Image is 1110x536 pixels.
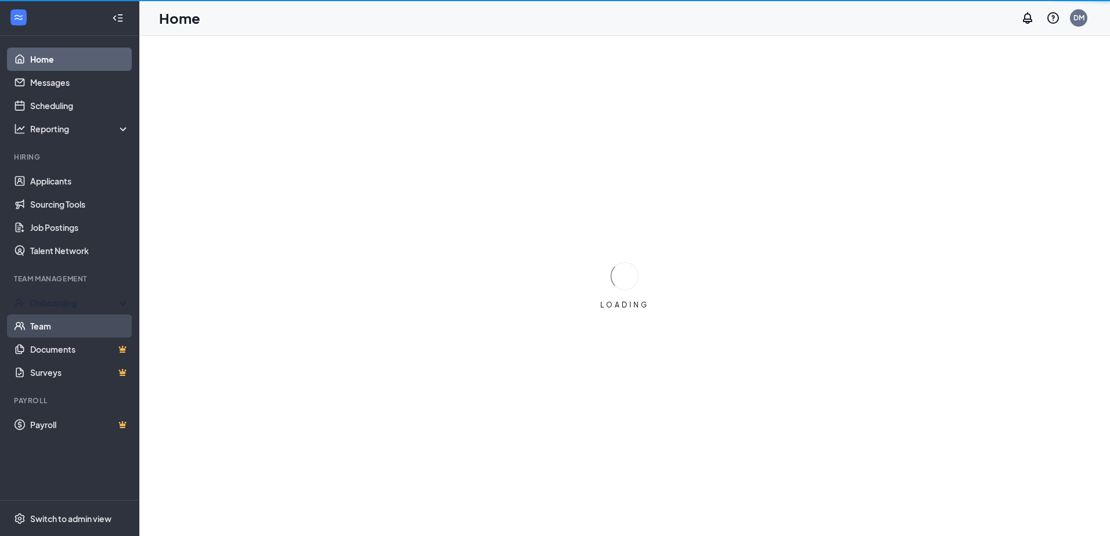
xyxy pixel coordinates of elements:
a: Scheduling [30,94,129,117]
a: Home [30,48,129,71]
svg: QuestionInfo [1046,11,1060,25]
a: Sourcing Tools [30,193,129,216]
a: SurveysCrown [30,361,129,384]
svg: UserCheck [14,297,26,309]
svg: Settings [14,513,26,524]
a: Messages [30,71,129,94]
div: Team Management [14,274,127,284]
svg: Collapse [112,12,124,24]
div: Switch to admin view [30,513,111,524]
div: Payroll [14,396,127,405]
div: DM [1073,13,1084,23]
a: DocumentsCrown [30,338,129,361]
svg: Notifications [1021,11,1035,25]
a: PayrollCrown [30,413,129,436]
div: LOADING [596,300,654,310]
div: Hiring [14,152,127,162]
a: Talent Network [30,239,129,262]
a: Team [30,314,129,338]
h1: Home [159,8,200,28]
a: Job Postings [30,216,129,239]
svg: Analysis [14,123,26,135]
div: Reporting [30,123,130,135]
svg: WorkstreamLogo [13,12,24,23]
div: Onboarding [30,297,120,309]
a: Applicants [30,169,129,193]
